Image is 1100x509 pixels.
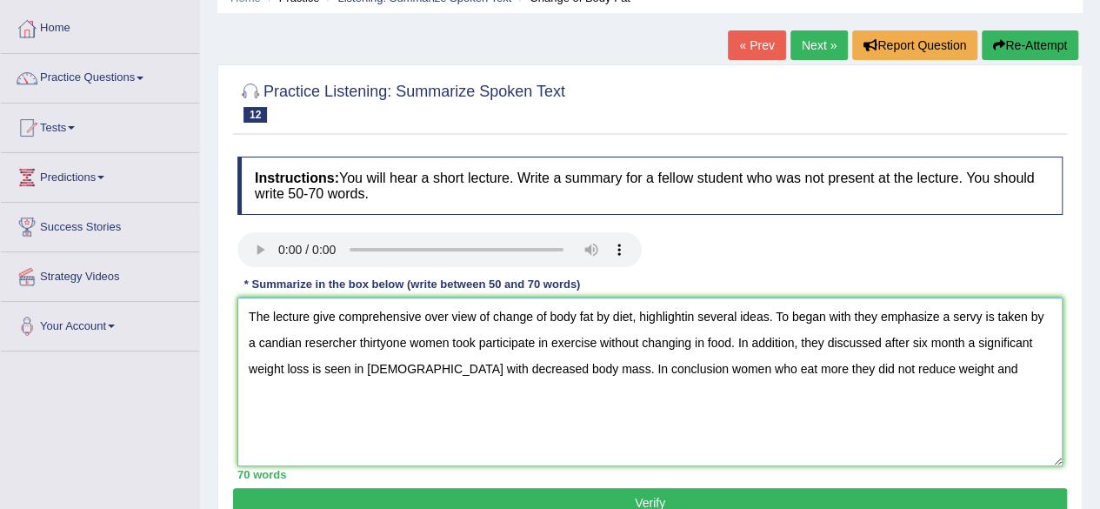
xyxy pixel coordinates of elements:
a: Practice Questions [1,54,199,97]
h2: Practice Listening: Summarize Spoken Text [237,79,565,123]
button: Report Question [852,30,977,60]
a: Strategy Videos [1,252,199,296]
div: * Summarize in the box below (write between 50 and 70 words) [237,276,587,292]
a: Home [1,4,199,48]
a: Success Stories [1,203,199,246]
span: 12 [243,107,267,123]
div: 70 words [237,466,1063,483]
a: Predictions [1,153,199,197]
a: Your Account [1,302,199,345]
a: Next » [790,30,848,60]
h4: You will hear a short lecture. Write a summary for a fellow student who was not present at the le... [237,157,1063,215]
b: Instructions: [255,171,339,185]
button: Re-Attempt [982,30,1078,60]
a: « Prev [728,30,785,60]
a: Tests [1,104,199,147]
